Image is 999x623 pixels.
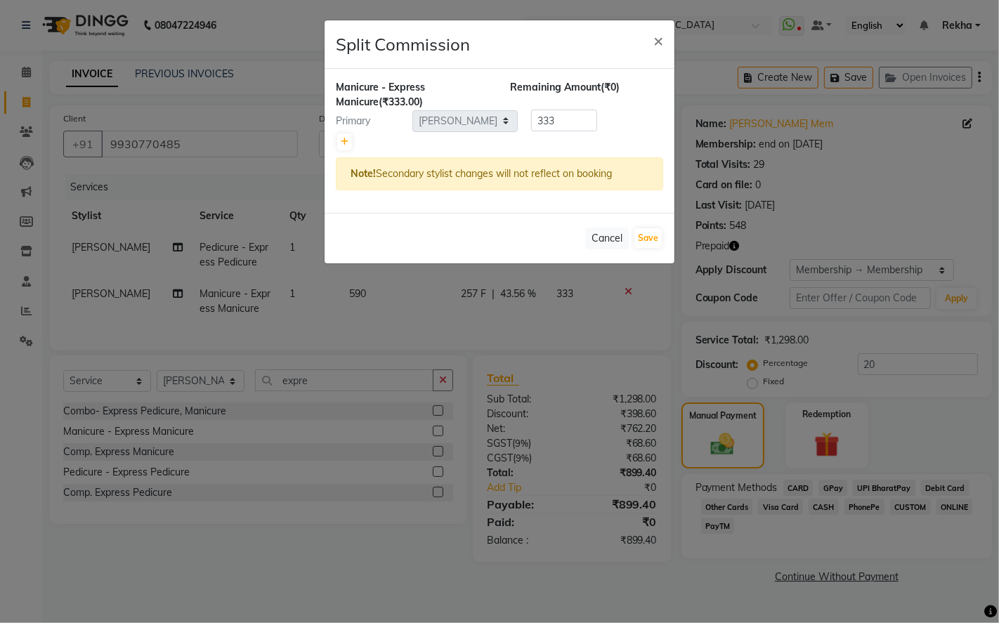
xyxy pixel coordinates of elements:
div: Secondary stylist changes will not reflect on booking [336,157,663,190]
span: (₹0) [601,81,620,93]
span: (₹333.00) [379,96,423,108]
button: Save [634,228,662,248]
strong: Note! [351,167,376,180]
h4: Split Commission [336,32,470,57]
div: Primary [325,114,412,129]
span: Manicure - Express Manicure [336,81,425,108]
button: Cancel [585,228,629,249]
button: Close [642,20,674,60]
span: Remaining Amount [510,81,601,93]
span: × [653,29,663,51]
